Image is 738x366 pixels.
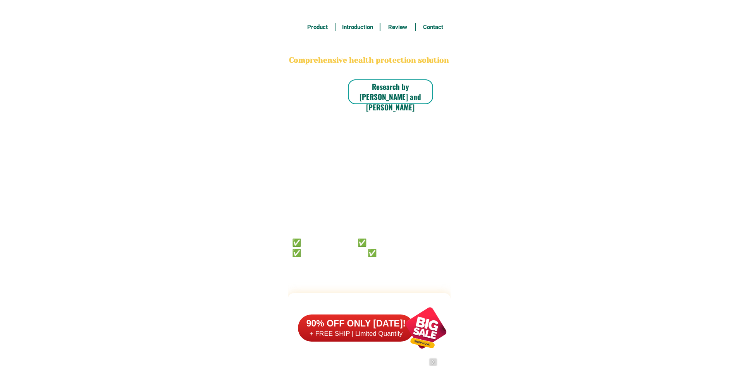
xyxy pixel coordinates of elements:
[288,299,451,320] h2: FAKE VS ORIGINAL
[298,330,414,338] h6: + FREE SHIP | Limited Quantily
[288,4,451,16] h3: FREE SHIPPING NATIONWIDE
[292,237,425,257] h6: ✅ 𝙰𝚗𝚝𝚒 𝙲𝚊𝚗𝚌𝚎𝚛 ✅ 𝙰𝚗𝚝𝚒 𝚂𝚝𝚛𝚘𝚔𝚎 ✅ 𝙰𝚗𝚝𝚒 𝙳𝚒𝚊𝚋𝚎𝚝𝚒𝚌 ✅ 𝙳𝚒𝚊𝚋𝚎𝚝𝚎𝚜
[339,23,375,32] h6: Introduction
[385,23,411,32] h6: Review
[348,81,433,112] h6: Research by [PERSON_NAME] and [PERSON_NAME]
[288,37,451,55] h2: BONA VITA COFFEE
[288,55,451,66] h2: Comprehensive health protection solution
[304,23,330,32] h6: Product
[429,358,437,366] img: navigation
[420,23,446,32] h6: Contact
[298,318,414,330] h6: 90% OFF ONLY [DATE]!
